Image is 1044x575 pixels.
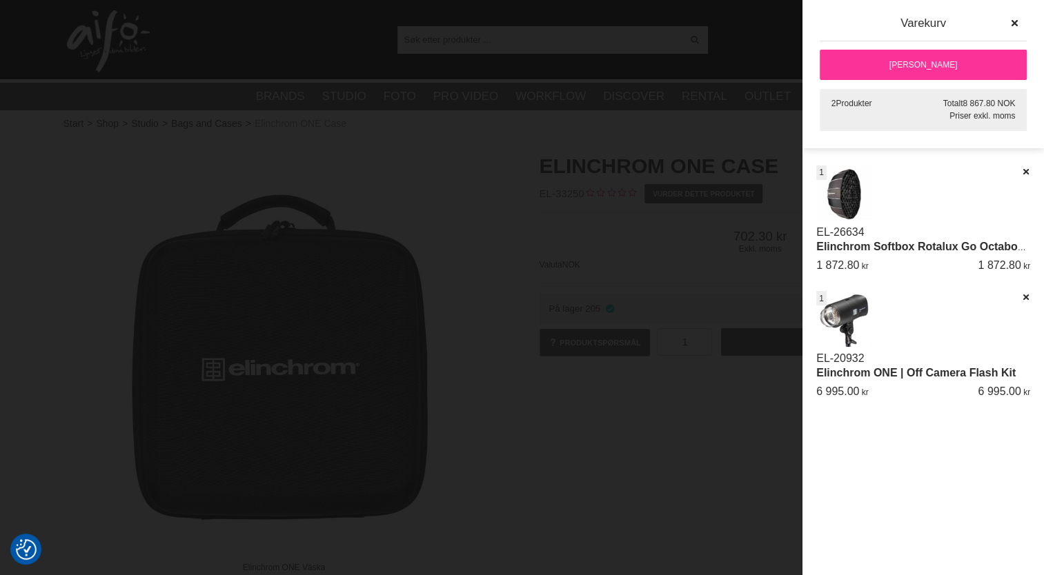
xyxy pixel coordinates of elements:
[819,166,824,179] span: 1
[816,385,859,397] span: 6 995.00
[831,99,836,108] span: 2
[816,352,864,364] a: EL-20932
[819,292,824,305] span: 1
[963,99,1015,108] span: 8 867.80 NOK
[978,385,1021,397] span: 6 995.00
[816,291,872,347] img: Elinchrom ONE | Off Camera Flash Kit
[816,226,864,238] a: EL-26634
[816,259,859,271] span: 1 872.80
[949,111,1015,121] span: Priser exkl. moms
[836,99,871,108] span: Produkter
[820,50,1027,80] a: [PERSON_NAME]
[16,537,37,562] button: Samtykkepreferanser
[816,165,872,221] img: Elinchrom Softbox Rotalux Go Octabox 60 cm
[816,367,1016,379] a: Elinchrom ONE | Off Camera Flash Kit
[943,99,963,108] span: Totalt
[16,539,37,560] img: Revisit consent button
[900,17,946,30] span: Varekurv
[978,259,1021,271] span: 1 872.80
